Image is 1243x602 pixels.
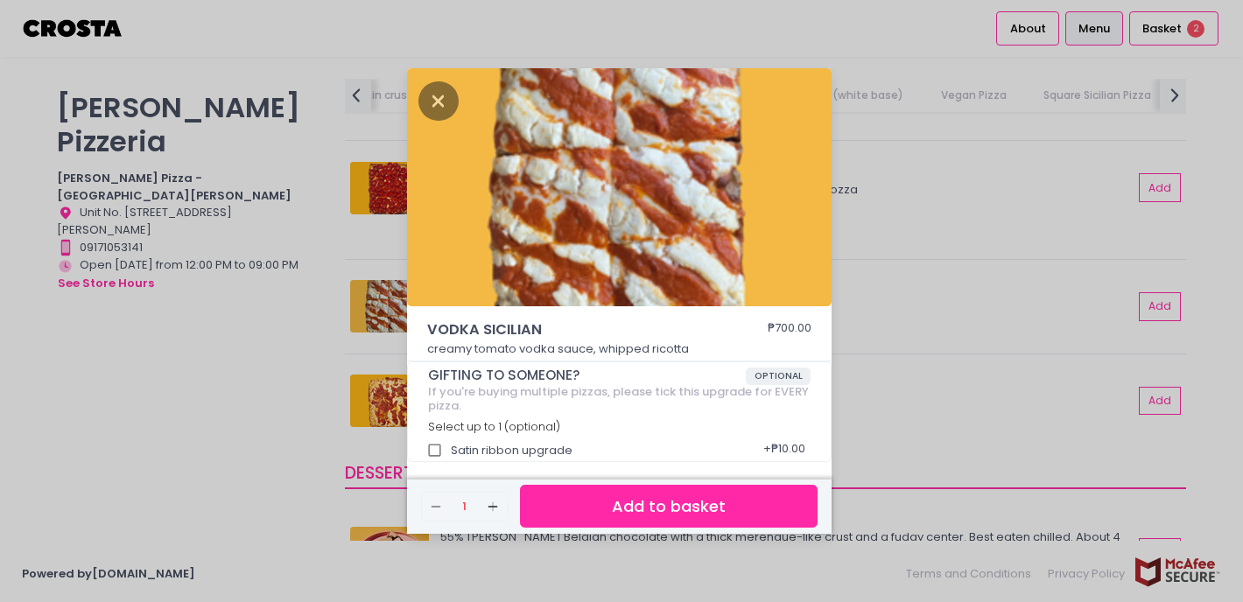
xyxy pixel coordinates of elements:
span: Select up to 1 (optional) [428,419,560,434]
img: VODKA SICILIAN [407,68,832,306]
p: creamy tomato vodka sauce, whipped ricotta [427,340,812,358]
div: + ₱10.00 [757,434,811,467]
button: Add to basket [520,485,818,528]
div: ₱700.00 [768,319,811,340]
span: VODKA SICILIAN [427,319,716,340]
button: Close [418,91,459,108]
span: OPTIONAL [746,367,811,385]
div: If you're buying multiple pizzas, please tick this upgrade for EVERY pizza. [428,385,811,412]
span: GIFTING TO SOMEONE? [428,367,746,383]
